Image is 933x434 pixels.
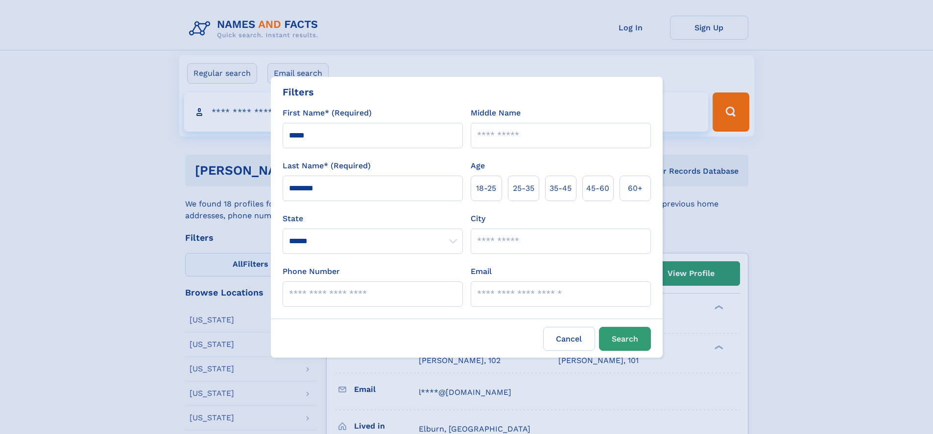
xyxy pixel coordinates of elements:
[283,213,463,225] label: State
[513,183,534,194] span: 25‑35
[550,183,572,194] span: 35‑45
[471,213,485,225] label: City
[628,183,643,194] span: 60+
[471,160,485,172] label: Age
[283,160,371,172] label: Last Name* (Required)
[599,327,651,351] button: Search
[476,183,496,194] span: 18‑25
[543,327,595,351] label: Cancel
[283,266,340,277] label: Phone Number
[283,85,314,99] div: Filters
[471,107,521,119] label: Middle Name
[283,107,372,119] label: First Name* (Required)
[471,266,492,277] label: Email
[586,183,609,194] span: 45‑60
